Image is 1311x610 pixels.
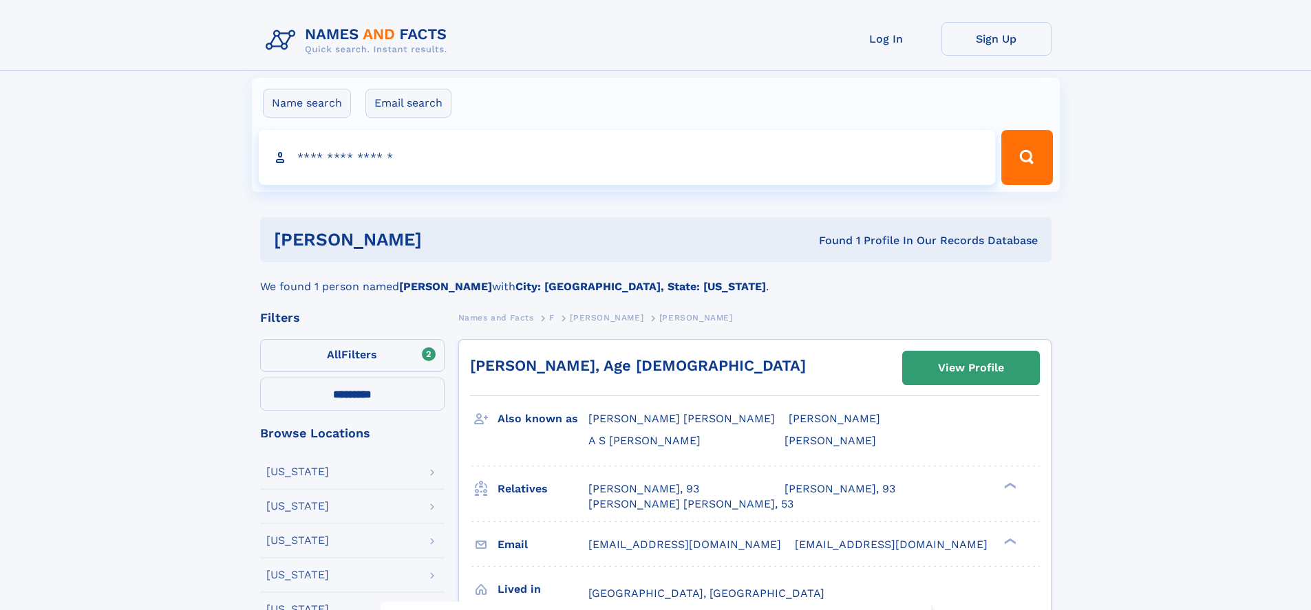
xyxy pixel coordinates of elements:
span: [PERSON_NAME] [570,313,643,323]
div: View Profile [938,352,1004,384]
h3: Lived in [498,578,588,601]
div: Found 1 Profile In Our Records Database [620,233,1038,248]
a: [PERSON_NAME], 93 [588,481,699,497]
h3: Relatives [498,477,588,501]
a: Log In [831,22,941,56]
label: Email search [365,89,451,118]
div: [US_STATE] [266,569,329,580]
span: [EMAIL_ADDRESS][DOMAIN_NAME] [588,538,781,551]
div: Browse Locations [260,427,445,439]
span: [PERSON_NAME] [659,313,733,323]
b: City: [GEOGRAPHIC_DATA], State: [US_STATE] [515,280,766,293]
span: All [327,348,341,361]
span: A S [PERSON_NAME] [588,434,701,447]
h3: Email [498,533,588,556]
a: F [549,309,555,326]
a: Names and Facts [458,309,534,326]
div: [US_STATE] [266,466,329,477]
div: We found 1 person named with . [260,262,1052,295]
div: Filters [260,312,445,324]
span: F [549,313,555,323]
a: View Profile [903,351,1039,384]
a: [PERSON_NAME], Age [DEMOGRAPHIC_DATA] [470,357,806,374]
label: Name search [263,89,351,118]
span: [PERSON_NAME] [785,434,876,447]
div: ❯ [1001,536,1017,545]
b: [PERSON_NAME] [399,280,492,293]
span: [EMAIL_ADDRESS][DOMAIN_NAME] [795,538,988,551]
button: Search Button [1001,130,1052,185]
img: Logo Names and Facts [260,22,458,59]
span: [PERSON_NAME] [789,412,880,425]
label: Filters [260,339,445,372]
a: Sign Up [941,22,1052,56]
span: [PERSON_NAME] [PERSON_NAME] [588,412,775,425]
h1: [PERSON_NAME] [274,231,621,248]
a: [PERSON_NAME] [PERSON_NAME], 53 [588,497,793,512]
input: search input [259,130,996,185]
span: [GEOGRAPHIC_DATA], [GEOGRAPHIC_DATA] [588,587,824,600]
div: ❯ [1001,481,1017,490]
a: [PERSON_NAME], 93 [785,481,895,497]
h3: Also known as [498,407,588,431]
a: [PERSON_NAME] [570,309,643,326]
div: [US_STATE] [266,501,329,512]
div: [US_STATE] [266,535,329,546]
